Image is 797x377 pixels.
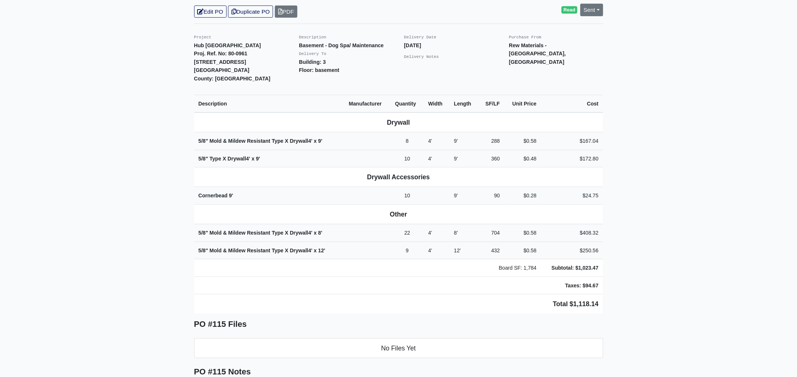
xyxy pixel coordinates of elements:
[541,242,603,259] td: $250.56
[314,248,317,253] span: x
[404,55,439,59] small: Delivery Notes
[194,294,603,314] td: Total $1,118.14
[387,119,410,126] b: Drywall
[541,132,603,150] td: $167.04
[308,248,312,253] span: 4'
[194,35,212,39] small: Project
[308,138,312,144] span: 4'
[199,248,325,253] strong: 5/8" Mold & Mildew Resistant Type X Drywall
[424,95,450,113] th: Width
[299,67,340,73] strong: Floor: basement
[454,230,458,236] span: 8'
[562,6,577,14] span: Read
[194,319,603,329] h5: PO #115 Files
[391,150,424,167] td: 10
[509,35,542,39] small: Purchase From
[199,230,322,236] strong: 5/8" Mold & Mildew Resistant Type X Drywall
[194,42,261,48] strong: Hub [GEOGRAPHIC_DATA]
[479,132,504,150] td: 288
[228,6,273,18] a: Duplicate PO
[229,193,233,198] span: 9'
[367,173,430,181] b: Drywall Accessories
[504,95,541,113] th: Unit Price
[450,95,479,113] th: Length
[504,224,541,242] td: $0.58
[504,150,541,167] td: $0.48
[299,52,326,56] small: Delivery To
[194,76,271,82] strong: County: [GEOGRAPHIC_DATA]
[390,211,407,218] b: Other
[391,95,424,113] th: Quantity
[479,187,504,205] td: 90
[275,6,297,18] a: PDF
[479,150,504,167] td: 360
[318,230,322,236] span: 8'
[541,224,603,242] td: $408.32
[454,156,458,162] span: 9'
[504,242,541,259] td: $0.58
[299,59,326,65] strong: Building: 3
[199,138,322,144] strong: 5/8" Mold & Mildew Resistant Type X Drywall
[541,150,603,167] td: $172.80
[391,187,424,205] td: 10
[194,67,249,73] strong: [GEOGRAPHIC_DATA]
[314,138,317,144] span: x
[428,230,432,236] span: 4'
[308,230,312,236] span: 4'
[428,248,432,253] span: 4'
[479,224,504,242] td: 704
[404,42,422,48] strong: [DATE]
[541,187,603,205] td: $24.75
[541,95,603,113] th: Cost
[391,242,424,259] td: 9
[509,41,603,66] p: Rew Materials - [GEOGRAPHIC_DATA], [GEOGRAPHIC_DATA]
[499,265,537,271] span: Board SF: 1,784
[194,95,345,113] th: Description
[580,4,603,16] a: Sent
[194,6,227,18] a: Edit PO
[541,259,603,277] td: Subtotal: $1,023.47
[479,95,504,113] th: SF/LF
[428,156,432,162] span: 4'
[314,230,317,236] span: x
[391,224,424,242] td: 22
[256,156,260,162] span: 9'
[404,35,437,39] small: Delivery Date
[541,277,603,294] td: Taxes: $94.67
[299,42,384,48] strong: Basement - Dog Spa/ Maintenance
[428,138,432,144] span: 4'
[318,248,325,253] span: 12'
[318,138,322,144] span: 9'
[454,193,458,198] span: 9'
[299,35,326,39] small: Description
[194,51,248,56] strong: Proj. Ref. No: 80-0961
[504,187,541,205] td: $0.28
[199,156,260,162] strong: 5/8" Type X Drywall
[479,242,504,259] td: 432
[454,138,458,144] span: 9'
[454,248,461,253] span: 12'
[199,193,233,198] strong: Cornerbead
[345,95,391,113] th: Manufacturer
[504,132,541,150] td: $0.58
[391,132,424,150] td: 8
[252,156,255,162] span: x
[194,338,603,358] li: No Files Yet
[246,156,250,162] span: 4'
[194,59,247,65] strong: [STREET_ADDRESS]
[194,367,603,377] h5: PO #115 Notes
